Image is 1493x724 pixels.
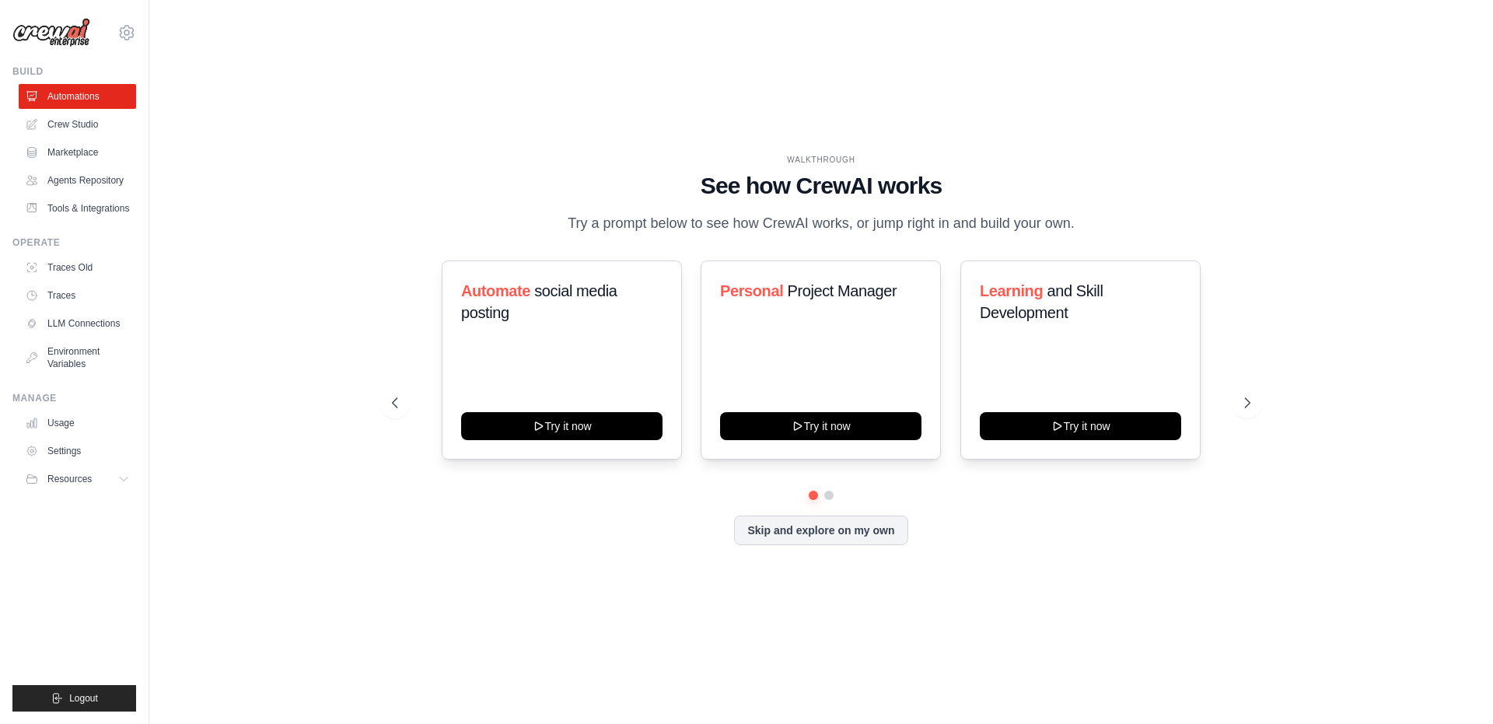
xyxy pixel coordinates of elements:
div: Operate [12,236,136,249]
span: Resources [47,473,92,485]
a: Agents Repository [19,168,136,193]
div: WALKTHROUGH [392,154,1250,166]
button: Logout [12,685,136,712]
span: Automate [461,282,530,299]
button: Try it now [980,412,1181,440]
button: Resources [19,467,136,491]
div: Manage [12,392,136,404]
img: Logo [12,18,90,47]
button: Skip and explore on my own [734,516,907,545]
a: Traces [19,283,136,308]
a: Traces Old [19,255,136,280]
div: Build [12,65,136,78]
span: social media posting [461,282,617,321]
a: Crew Studio [19,112,136,137]
span: Logout [69,692,98,705]
button: Try it now [461,412,663,440]
a: Tools & Integrations [19,196,136,221]
h1: See how CrewAI works [392,172,1250,200]
button: Try it now [720,412,921,440]
span: Personal [720,282,783,299]
span: Learning [980,282,1043,299]
a: Environment Variables [19,339,136,376]
span: Project Manager [788,282,897,299]
p: Try a prompt below to see how CrewAI works, or jump right in and build your own. [560,212,1082,235]
span: and Skill Development [980,282,1103,321]
a: LLM Connections [19,311,136,336]
a: Automations [19,84,136,109]
a: Settings [19,439,136,463]
a: Marketplace [19,140,136,165]
a: Usage [19,411,136,435]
